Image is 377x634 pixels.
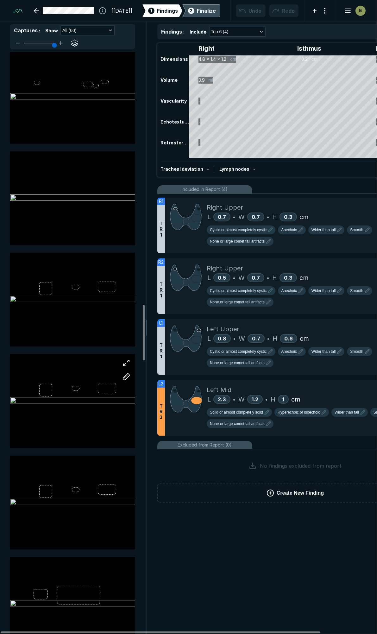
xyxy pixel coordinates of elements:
[170,385,202,413] img: eDWLCAVB4AAAAASUVORK5CYII=
[160,403,163,420] span: T R 3
[62,27,76,34] span: All (60)
[252,275,260,281] span: 0.7
[160,320,163,327] span: L1
[210,421,265,427] span: None or large comet tail artifacts
[111,7,132,15] span: [[DATE]]
[252,335,260,342] span: 0.7
[284,214,292,220] span: 0.3
[252,396,258,403] span: 1.2
[281,288,297,294] span: Anechoic
[267,274,269,282] span: •
[45,27,58,34] span: Show
[267,213,269,221] span: •
[299,273,309,282] span: cm
[170,263,202,292] img: wAAAAZJREFUAwBxWKFY1eKH8QAAAABJRU5ErkJggg==
[210,238,265,244] span: None or large comet tail artifacts
[207,385,231,395] span: Left Mid
[210,409,263,415] span: Solid or almost completely solid
[272,212,277,222] span: H
[340,4,367,17] button: avatar-name
[311,227,336,233] span: Wider than tall
[10,4,25,18] a: See-Mode Logo
[218,214,226,220] span: 0.7
[210,299,265,305] span: None or large comet tail artifacts
[218,396,226,403] span: 2.3
[284,275,292,281] span: 0.3
[159,198,163,205] span: R1
[281,227,297,233] span: Anechoic
[197,7,216,15] div: Finalize
[39,28,40,33] span: :
[233,213,235,221] span: •
[233,335,236,342] span: •
[273,334,277,343] span: H
[272,273,277,282] span: H
[253,166,255,172] span: -
[271,395,275,404] span: H
[207,395,211,404] span: L
[207,203,243,212] span: Right Upper
[284,335,293,342] span: 0.6
[170,324,202,352] img: AAAABklEQVQDAF0JnFg4kJtOAAAAAElFTkSuQmCC
[335,409,359,415] span: Wider than tall
[14,27,38,34] span: Captures
[150,7,152,14] span: 1
[282,396,284,403] span: 1
[260,462,342,470] span: No findings excluded from report
[160,342,163,359] span: T R 1
[299,212,309,222] span: cm
[265,396,267,403] span: •
[278,409,320,415] span: Hyperechoic or isoechoic
[233,274,235,282] span: •
[207,166,209,172] span: -
[311,349,336,354] span: Wider than tall
[238,395,245,404] span: W
[13,6,22,15] img: See-Mode Logo
[170,203,202,231] img: TC4vQQAAAAZJREFUAwBqeIdYqWmSqwAAAABJRU5ErkJggg==
[359,7,362,14] span: E
[210,227,267,233] span: Cystic or almost completely cystic
[238,273,245,282] span: W
[182,186,228,193] span: Included in Report (4)
[239,334,245,343] span: W
[252,214,260,220] span: 0.7
[291,395,300,404] span: cm
[160,282,163,299] span: T R 1
[207,273,211,282] span: L
[218,275,226,281] span: 0.5
[350,349,363,354] span: Smooth
[281,349,297,354] span: Anechoic
[142,4,182,17] div: 1Findings
[160,166,203,172] span: Tracheal deviation
[207,263,243,273] span: Right Upper
[219,166,249,172] span: Lymph nodes
[210,349,267,354] span: Cystic or almost completely cystic
[210,360,265,366] span: None or large comet tail artifacts
[159,259,164,266] span: R2
[207,212,211,222] span: L
[207,334,211,343] span: L
[236,4,266,17] button: Undo
[190,29,206,35] span: Include
[211,28,228,35] span: Top 6 (4)
[267,335,269,342] span: •
[160,221,163,238] span: T R 1
[233,396,235,403] span: •
[178,441,232,448] span: Excluded from Report (0)
[300,334,309,343] span: cm
[350,288,363,294] span: Smooth
[190,7,193,14] span: 2
[159,380,164,387] span: L2
[355,6,366,16] div: avatar-name
[183,29,185,35] span: :
[207,324,239,334] span: Left Upper
[311,288,336,294] span: Wider than tall
[269,4,298,17] button: Redo
[350,227,363,233] span: Smooth
[238,212,245,222] span: W
[210,288,267,294] span: Cystic or almost completely cystic
[157,7,178,15] span: Findings
[161,29,182,35] span: Findings
[277,489,324,497] span: Create New Finding
[218,335,226,342] span: 0.8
